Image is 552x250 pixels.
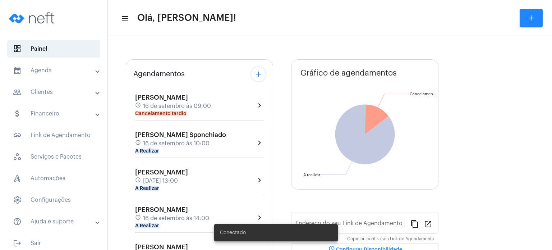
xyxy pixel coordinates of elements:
span: 16 de setembro às 09:00 [143,103,211,109]
span: Link de Agendamento [7,127,100,144]
span: 16 de setembro às 14:00 [143,215,209,222]
span: sidenav icon [13,174,22,183]
mat-hint: Copie ou confira seu Link de Agendamento [347,237,434,242]
mat-icon: sidenav icon [13,217,22,226]
mat-icon: sidenav icon [13,131,22,140]
span: sidenav icon [13,196,22,204]
mat-chip: A Realizar [135,149,159,154]
mat-icon: schedule [135,177,142,185]
mat-icon: sidenav icon [13,109,22,118]
span: Agendamentos [133,70,185,78]
mat-icon: schedule [135,214,142,222]
mat-chip: A Realizar [135,223,159,228]
span: Conectado [220,229,246,236]
span: sidenav icon [13,45,22,53]
text: Cancelamen... [410,92,436,96]
span: sidenav icon [13,153,22,161]
span: [PERSON_NAME] Sponchiado [135,132,226,138]
mat-panel-title: Ajuda e suporte [13,217,96,226]
mat-icon: add [254,70,263,78]
mat-expansion-panel-header: sidenav iconAgenda [4,62,107,79]
span: [DATE] 13:00 [143,178,178,184]
mat-icon: chevron_right [255,176,264,185]
mat-icon: chevron_right [255,213,264,222]
mat-chip: A Realizar [135,186,159,191]
mat-icon: sidenav icon [13,88,22,96]
mat-icon: sidenav icon [13,239,22,247]
mat-expansion-panel-header: sidenav iconAjuda e suporte [4,213,107,230]
mat-expansion-panel-header: sidenav iconClientes [4,83,107,101]
mat-panel-title: Clientes [13,88,96,96]
mat-icon: schedule [135,140,142,147]
mat-chip: Cancelamento tardio [135,111,187,116]
mat-panel-title: Agenda [13,66,96,75]
mat-icon: sidenav icon [121,14,128,23]
mat-icon: schedule [135,102,142,110]
span: Configurações [7,191,100,209]
span: Automações [7,170,100,187]
span: 16 de setembro às 10:00 [143,140,210,147]
mat-icon: sidenav icon [13,66,22,75]
input: Link [295,222,405,228]
img: logo-neft-novo-2.png [6,4,60,32]
span: [PERSON_NAME] [135,206,188,213]
span: Gráfico de agendamentos [300,69,397,77]
span: Painel [7,40,100,58]
mat-icon: open_in_new [424,219,432,228]
span: [PERSON_NAME] [135,169,188,176]
mat-icon: content_copy [410,219,419,228]
mat-expansion-panel-header: sidenav iconFinanceiro [4,105,107,122]
mat-panel-title: Financeiro [13,109,96,118]
span: Olá, [PERSON_NAME]! [137,12,236,24]
mat-icon: chevron_right [255,138,264,147]
mat-icon: chevron_right [255,101,264,110]
text: A realizar [303,173,320,177]
span: [PERSON_NAME] [135,94,188,101]
span: Serviços e Pacotes [7,148,100,165]
mat-icon: add [527,14,535,22]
